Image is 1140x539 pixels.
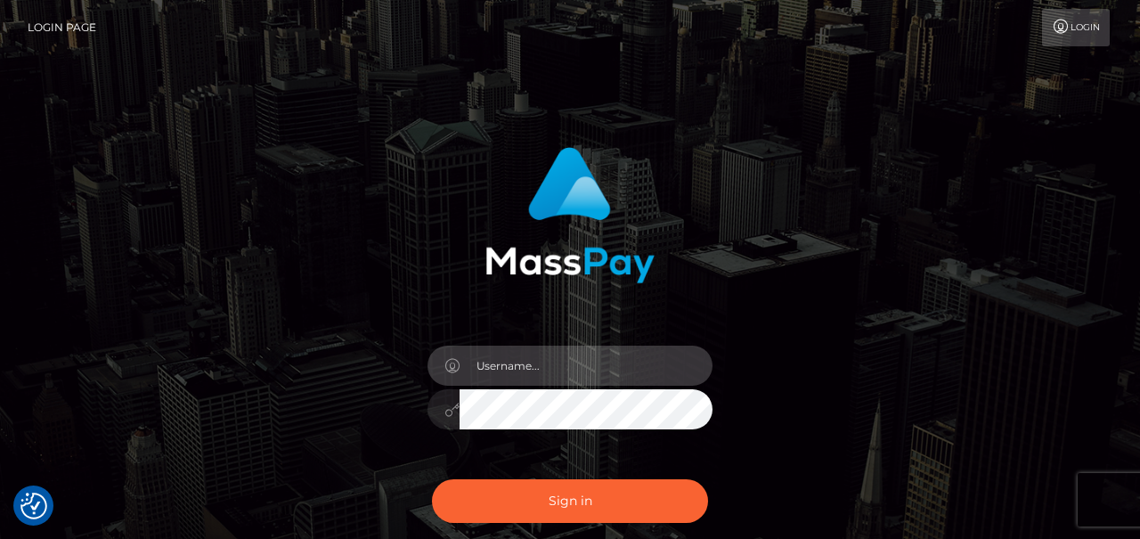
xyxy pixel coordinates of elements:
[432,479,708,523] button: Sign in
[460,346,712,386] input: Username...
[20,493,47,519] img: Revisit consent button
[28,9,96,46] a: Login Page
[1042,9,1110,46] a: Login
[485,147,655,283] img: MassPay Login
[20,493,47,519] button: Consent Preferences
